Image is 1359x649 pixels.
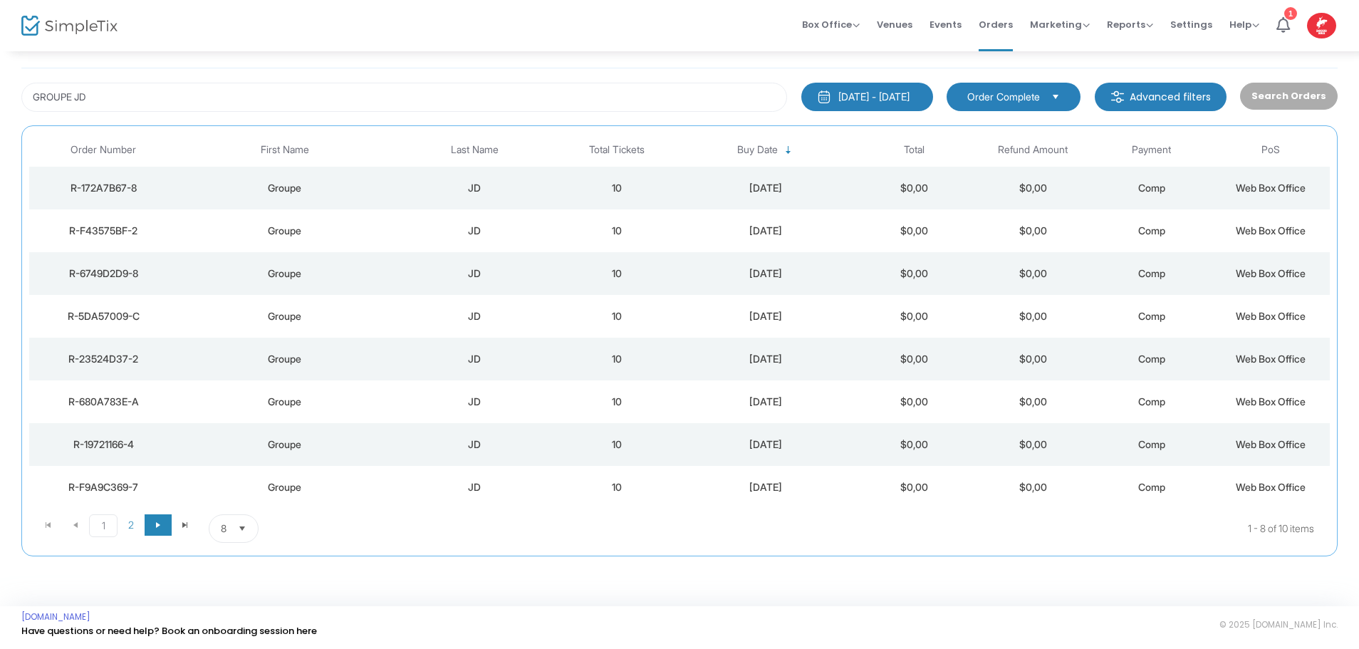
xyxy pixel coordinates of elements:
span: Go to the next page [152,519,164,531]
td: $0,00 [974,167,1093,209]
td: $0,00 [855,466,974,509]
div: R-F43575BF-2 [33,224,174,238]
div: Groupe [181,480,387,494]
div: R-F9A9C369-7 [33,480,174,494]
td: $0,00 [974,423,1093,466]
span: First Name [261,144,309,156]
td: $0,00 [974,338,1093,380]
span: Web Box Office [1236,267,1306,279]
td: $0,00 [974,380,1093,423]
div: R-680A783E-A [33,395,174,409]
span: Go to the last page [179,519,191,531]
span: 8 [221,521,226,536]
span: Web Box Office [1236,353,1306,365]
td: 10 [558,466,677,509]
div: JD [395,181,554,195]
span: Go to the last page [172,514,199,536]
td: $0,00 [855,167,974,209]
span: Settings [1170,6,1212,43]
td: $0,00 [855,295,974,338]
span: Web Box Office [1236,438,1306,450]
span: Buy Date [737,144,778,156]
div: JD [395,266,554,281]
span: Page 2 [118,514,145,536]
div: Groupe [181,352,387,366]
td: 10 [558,423,677,466]
td: $0,00 [974,252,1093,295]
td: 10 [558,252,677,295]
button: [DATE] - [DATE] [801,83,933,111]
span: Web Box Office [1236,310,1306,322]
span: Last Name [451,144,499,156]
a: [DOMAIN_NAME] [21,611,90,623]
span: Go to the next page [145,514,172,536]
div: 2025-07-13 [680,224,851,238]
th: Refund Amount [974,133,1093,167]
span: Comp [1138,224,1165,237]
span: PoS [1261,144,1280,156]
div: Groupe [181,437,387,452]
span: Page 1 [89,514,118,537]
td: $0,00 [974,209,1093,252]
div: R-23524D37-2 [33,352,174,366]
input: Search by name, email, phone, order number, ip address, or last 4 digits of card [21,83,787,112]
div: JD [395,352,554,366]
img: monthly [817,90,831,104]
th: Total Tickets [558,133,677,167]
div: R-19721166-4 [33,437,174,452]
td: 10 [558,209,677,252]
div: 1 [1284,7,1297,20]
div: 2025-07-13 [680,395,851,409]
span: Comp [1138,395,1165,407]
div: 2025-07-13 [680,437,851,452]
div: 2025-07-13 [680,309,851,323]
div: Groupe [181,395,387,409]
span: Comp [1138,310,1165,322]
button: Select [1046,89,1066,105]
th: Total [855,133,974,167]
m-button: Advanced filters [1095,83,1227,111]
span: Web Box Office [1236,224,1306,237]
td: $0,00 [974,295,1093,338]
span: © 2025 [DOMAIN_NAME] Inc. [1219,619,1338,630]
span: Web Box Office [1236,395,1306,407]
td: 10 [558,167,677,209]
span: Comp [1138,438,1165,450]
div: JD [395,437,554,452]
span: Box Office [802,18,860,31]
span: Orders [979,6,1013,43]
span: Web Box Office [1236,481,1306,493]
div: 2025-07-13 [680,480,851,494]
span: Sortable [783,145,794,156]
div: 2025-07-13 [680,352,851,366]
div: Groupe [181,266,387,281]
div: JD [395,480,554,494]
span: Order Complete [967,90,1040,104]
span: Help [1229,18,1259,31]
span: Comp [1138,481,1165,493]
span: Order Number [71,144,136,156]
span: Comp [1138,182,1165,194]
td: $0,00 [855,338,974,380]
td: $0,00 [974,466,1093,509]
div: [DATE] - [DATE] [838,90,910,104]
div: Data table [29,133,1330,509]
a: Have questions or need help? Book an onboarding session here [21,624,317,638]
span: Venues [877,6,912,43]
td: $0,00 [855,252,974,295]
td: 10 [558,295,677,338]
kendo-pager-info: 1 - 8 of 10 items [400,514,1314,543]
td: $0,00 [855,209,974,252]
span: Reports [1107,18,1153,31]
div: 2025-07-13 [680,181,851,195]
span: Comp [1138,267,1165,279]
img: filter [1110,90,1125,104]
td: 10 [558,380,677,423]
div: Groupe [181,181,387,195]
div: JD [395,224,554,238]
div: R-5DA57009-C [33,309,174,323]
div: JD [395,395,554,409]
span: Web Box Office [1236,182,1306,194]
div: Groupe [181,309,387,323]
span: Marketing [1030,18,1090,31]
